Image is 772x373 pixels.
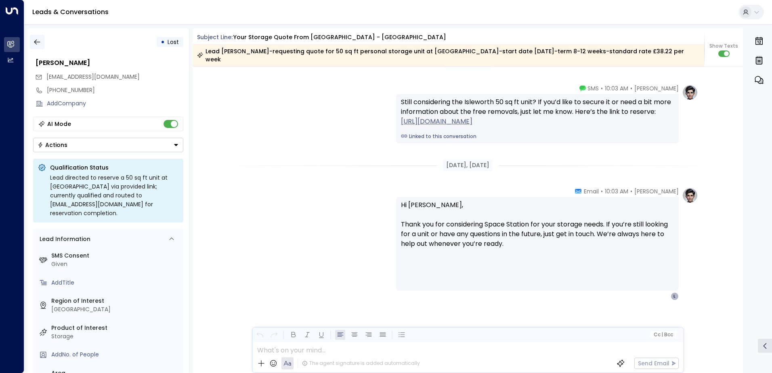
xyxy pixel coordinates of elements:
span: | [661,332,663,337]
div: [PHONE_NUMBER] [47,86,183,94]
span: Cc Bcc [653,332,673,337]
span: [PERSON_NAME] [634,187,679,195]
span: SMS [587,84,599,92]
div: Still considering the Isleworth 50 sq ft unit? If you’d like to secure it or need a bit more info... [401,97,674,126]
div: AddCompany [47,99,183,108]
div: Actions [38,141,67,149]
span: lewishouston@hotmail.com [46,73,140,81]
span: Lost [168,38,179,46]
span: • [630,187,632,195]
span: Subject Line: [197,33,233,41]
div: [DATE], [DATE] [443,159,493,171]
div: Your storage quote from [GEOGRAPHIC_DATA] - [GEOGRAPHIC_DATA] [233,33,446,42]
div: Lead Information [37,235,90,243]
span: • [601,187,603,195]
div: Storage [51,332,180,341]
div: L [671,292,679,300]
button: Actions [33,138,183,152]
div: AI Mode [47,120,71,128]
a: Leads & Conversations [32,7,109,17]
div: Lead directed to reserve a 50 sq ft unit at [GEOGRAPHIC_DATA] via provided link; currently qualif... [50,173,178,218]
label: Product of Interest [51,324,180,332]
div: Button group with a nested menu [33,138,183,152]
span: 10:03 AM [605,187,628,195]
div: • [161,35,165,49]
div: [GEOGRAPHIC_DATA] [51,305,180,314]
div: Given [51,260,180,268]
button: Cc|Bcc [650,331,676,339]
img: profile-logo.png [682,187,698,203]
span: [EMAIL_ADDRESS][DOMAIN_NAME] [46,73,140,81]
span: Email [584,187,599,195]
a: Linked to this conversation [401,133,674,140]
label: SMS Consent [51,251,180,260]
div: [PERSON_NAME] [36,58,183,68]
button: Undo [255,330,265,340]
span: • [630,84,632,92]
span: 10:03 AM [605,84,628,92]
span: Show Texts [709,42,738,50]
div: Lead [PERSON_NAME]-requesting quote for 50 sq ft personal storage unit at [GEOGRAPHIC_DATA]-start... [197,47,700,63]
p: Qualification Status [50,163,178,172]
a: [URL][DOMAIN_NAME] [401,117,472,126]
span: • [601,84,603,92]
p: Hi [PERSON_NAME], Thank you for considering Space Station for your storage needs. If you’re still... [401,200,674,258]
img: profile-logo.png [682,84,698,101]
label: Region of Interest [51,297,180,305]
div: AddNo. of People [51,350,180,359]
span: [PERSON_NAME] [634,84,679,92]
div: The agent signature is added automatically [302,360,420,367]
button: Redo [269,330,279,340]
div: AddTitle [51,279,180,287]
